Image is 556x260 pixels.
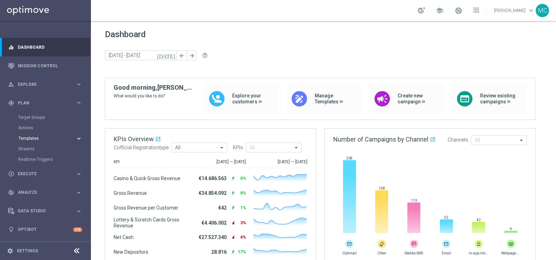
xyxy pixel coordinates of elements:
[536,4,549,17] div: MC
[76,135,82,142] i: keyboard_arrow_right
[18,209,76,213] span: Data Studio
[76,100,82,106] i: keyboard_arrow_right
[8,56,82,75] div: Mission Control
[18,133,90,144] div: Templates
[8,208,83,214] button: Data Studio keyboard_arrow_right
[8,190,83,195] button: track_changes Analyze keyboard_arrow_right
[76,81,82,88] i: keyboard_arrow_right
[73,227,82,232] div: +10
[8,208,76,214] div: Data Studio
[7,248,13,254] i: settings
[18,157,73,162] a: Realtime Triggers
[8,45,83,50] button: equalizer Dashboard
[76,189,82,196] i: keyboard_arrow_right
[8,220,82,239] div: Optibot
[18,172,76,176] span: Execute
[18,125,73,131] a: Actions
[8,100,76,106] div: Plan
[8,171,14,177] i: play_circle_outline
[8,81,14,88] i: person_search
[19,136,76,141] div: Templates
[8,226,14,233] i: lightbulb
[18,220,73,239] a: Optibot
[8,82,83,87] button: person_search Explore keyboard_arrow_right
[8,227,83,232] button: lightbulb Optibot +10
[18,123,90,133] div: Actions
[18,38,82,56] a: Dashboard
[8,100,83,106] button: gps_fixed Plan keyboard_arrow_right
[527,7,535,14] span: keyboard_arrow_down
[8,189,14,196] i: track_changes
[8,81,76,88] div: Explore
[76,171,82,177] i: keyboard_arrow_right
[18,82,76,87] span: Explore
[8,63,83,69] button: Mission Control
[8,44,14,50] i: equalizer
[18,101,76,105] span: Plan
[18,144,90,154] div: Streams
[8,171,83,177] button: play_circle_outline Execute keyboard_arrow_right
[8,38,82,56] div: Dashboard
[17,249,38,253] a: Settings
[18,136,83,141] button: Templates keyboard_arrow_right
[18,146,73,152] a: Streams
[18,115,73,120] a: Target Groups
[493,5,536,16] a: [PERSON_NAME]keyboard_arrow_down
[8,171,76,177] div: Execute
[19,136,69,141] span: Templates
[18,56,82,75] a: Mission Control
[436,7,443,14] span: school
[8,189,76,196] div: Analyze
[76,208,82,214] i: keyboard_arrow_right
[8,100,14,106] i: gps_fixed
[18,190,76,194] span: Analyze
[18,154,90,165] div: Realtime Triggers
[18,112,90,123] div: Target Groups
